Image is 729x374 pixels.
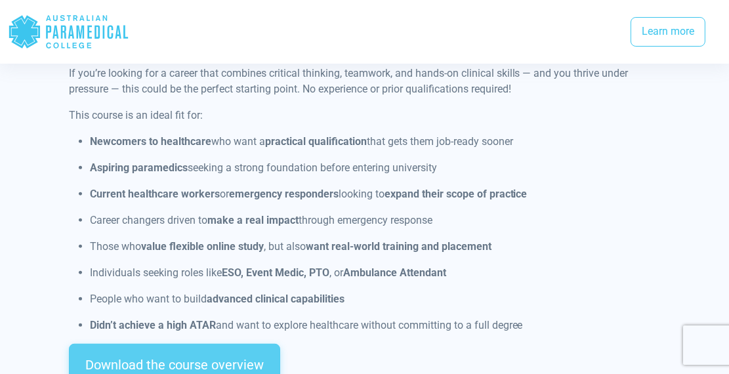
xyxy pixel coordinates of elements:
[343,266,446,279] strong: Ambulance Attendant
[69,66,661,97] p: If you’re looking for a career that combines critical thinking, teamwork, and hands-on clinical s...
[141,240,264,253] strong: value flexible online study
[69,108,661,123] p: This course is an ideal fit for:
[90,188,220,200] strong: Current healthcare workers
[90,239,661,255] p: Those who , but also
[90,161,188,174] strong: Aspiring paramedics
[90,186,661,202] p: or looking to
[207,293,344,305] strong: advanced clinical capabilities
[90,319,216,331] strong: Didn’t achieve a high ATAR
[306,240,491,253] strong: want real-world training and placement
[207,214,299,226] strong: make a real impact
[631,17,705,47] a: Learn more
[222,266,329,279] strong: ESO, Event Medic, PTO
[385,188,528,200] strong: expand their scope of practice
[90,160,661,176] p: seeking a strong foundation before entering university
[90,318,661,333] p: and want to explore healthcare without committing to a full degree
[90,134,661,150] p: who want a that gets them job-ready sooner
[90,135,211,148] strong: Newcomers to healthcare
[265,135,367,148] strong: practical qualification
[229,188,339,200] strong: emergency responders
[8,10,129,53] div: Australian Paramedical College
[90,265,661,281] p: Individuals seeking roles like , or
[90,291,661,307] p: People who want to build
[90,213,661,228] p: Career changers driven to through emergency response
